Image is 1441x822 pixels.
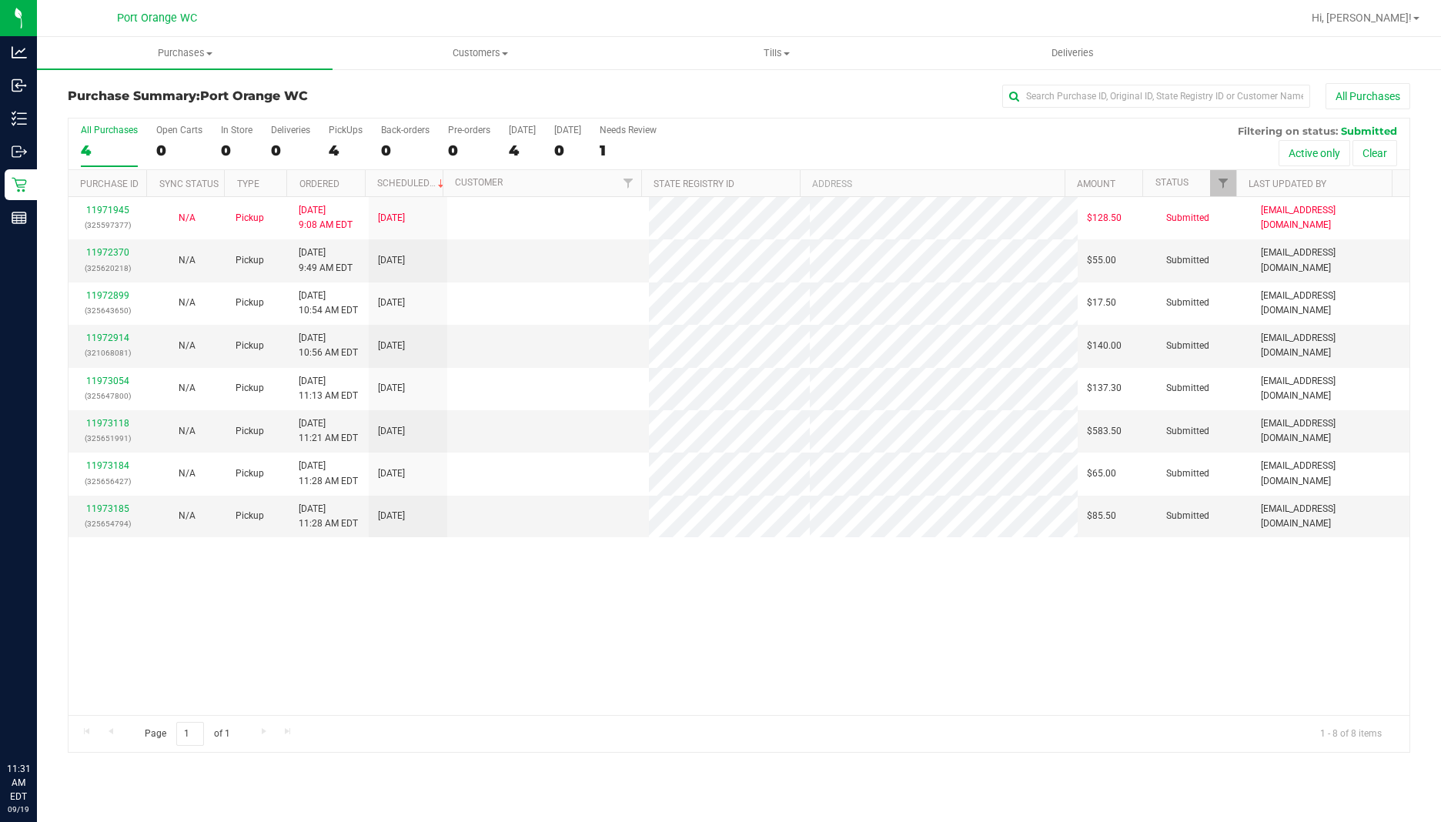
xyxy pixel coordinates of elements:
button: N/A [179,509,196,523]
p: (325643650) [78,303,139,318]
button: N/A [179,466,196,481]
inline-svg: Inbound [12,78,27,93]
a: Last Updated By [1249,179,1326,189]
span: Not Applicable [179,468,196,479]
a: Filter [616,170,641,196]
span: [EMAIL_ADDRESS][DOMAIN_NAME] [1261,416,1400,446]
a: 11973185 [86,503,129,514]
span: Submitted [1166,466,1209,481]
span: Pickup [236,509,264,523]
span: $85.50 [1087,509,1116,523]
span: Submitted [1166,339,1209,353]
div: Needs Review [600,125,657,135]
span: $140.00 [1087,339,1122,353]
inline-svg: Outbound [12,144,27,159]
p: 11:31 AM EDT [7,762,30,804]
div: 0 [271,142,310,159]
span: [EMAIL_ADDRESS][DOMAIN_NAME] [1261,459,1400,488]
span: Submitted [1166,253,1209,268]
span: [DATE] [378,296,405,310]
a: 11972370 [86,247,129,258]
div: Deliveries [271,125,310,135]
span: Filtering on status: [1238,125,1338,137]
button: N/A [179,339,196,353]
span: [EMAIL_ADDRESS][DOMAIN_NAME] [1261,203,1400,232]
span: [DATE] [378,339,405,353]
a: Amount [1077,179,1115,189]
span: [DATE] 11:28 AM EDT [299,459,358,488]
span: Not Applicable [179,297,196,308]
div: Open Carts [156,125,202,135]
span: Not Applicable [179,383,196,393]
a: Purchases [37,37,333,69]
span: [DATE] 10:54 AM EDT [299,289,358,318]
a: Ordered [299,179,339,189]
a: 11972914 [86,332,129,343]
span: [DATE] 11:13 AM EDT [299,374,358,403]
inline-svg: Inventory [12,111,27,126]
span: [DATE] 11:28 AM EDT [299,502,358,531]
span: $65.00 [1087,466,1116,481]
span: Pickup [236,296,264,310]
div: 0 [554,142,581,159]
span: Pickup [236,466,264,481]
div: 0 [156,142,202,159]
a: Sync Status [159,179,219,189]
a: Customer [455,177,503,188]
a: Purchase ID [80,179,139,189]
th: Address [800,170,1065,197]
span: Not Applicable [179,426,196,436]
a: 11973184 [86,460,129,471]
span: [DATE] 9:08 AM EDT [299,203,353,232]
span: Pickup [236,339,264,353]
span: [DATE] 10:56 AM EDT [299,331,358,360]
span: Submitted [1166,509,1209,523]
div: [DATE] [509,125,536,135]
span: [EMAIL_ADDRESS][DOMAIN_NAME] [1261,331,1400,360]
p: (325647800) [78,389,139,403]
a: 11973054 [86,376,129,386]
inline-svg: Analytics [12,45,27,60]
span: $55.00 [1087,253,1116,268]
button: N/A [179,253,196,268]
div: Back-orders [381,125,430,135]
button: N/A [179,424,196,439]
span: Submitted [1166,211,1209,226]
span: $137.30 [1087,381,1122,396]
span: Submitted [1341,125,1397,137]
span: [DATE] [378,424,405,439]
a: Type [237,179,259,189]
span: [DATE] [378,466,405,481]
span: [DATE] [378,509,405,523]
a: Status [1155,177,1189,188]
div: 0 [381,142,430,159]
span: Hi, [PERSON_NAME]! [1312,12,1412,24]
p: (325597377) [78,218,139,232]
p: (321068081) [78,346,139,360]
input: Search Purchase ID, Original ID, State Registry ID or Customer Name... [1002,85,1310,108]
div: In Store [221,125,252,135]
button: N/A [179,296,196,310]
a: Filter [1210,170,1235,196]
span: Deliveries [1031,46,1115,60]
button: N/A [179,211,196,226]
input: 1 [176,722,204,746]
span: [DATE] [378,381,405,396]
p: (325651991) [78,431,139,446]
button: Active only [1279,140,1350,166]
span: Pickup [236,424,264,439]
span: Port Orange WC [117,12,197,25]
button: Clear [1352,140,1397,166]
span: [DATE] [378,253,405,268]
span: Not Applicable [179,340,196,351]
a: Customers [333,37,628,69]
a: Deliveries [924,37,1220,69]
div: [DATE] [554,125,581,135]
inline-svg: Retail [12,177,27,192]
div: 4 [509,142,536,159]
span: Not Applicable [179,255,196,266]
p: (325620218) [78,261,139,276]
span: Not Applicable [179,212,196,223]
button: N/A [179,381,196,396]
span: Submitted [1166,381,1209,396]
